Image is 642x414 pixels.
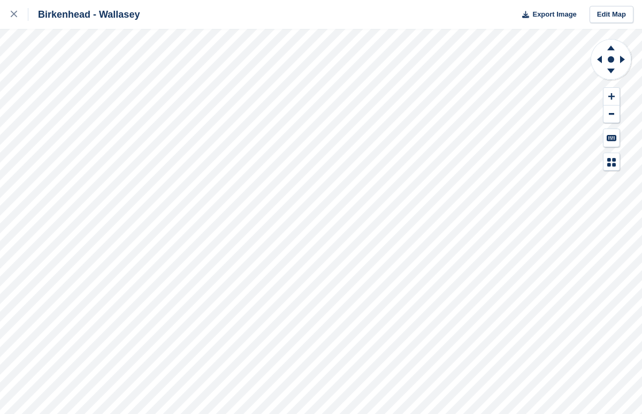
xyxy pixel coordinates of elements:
div: Birkenhead - Wallasey [28,8,140,21]
button: Map Legend [603,153,620,171]
a: Edit Map [590,6,633,24]
button: Zoom Out [603,106,620,123]
button: Keyboard Shortcuts [603,129,620,147]
button: Export Image [516,6,577,24]
button: Zoom In [603,88,620,106]
span: Export Image [532,9,576,20]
